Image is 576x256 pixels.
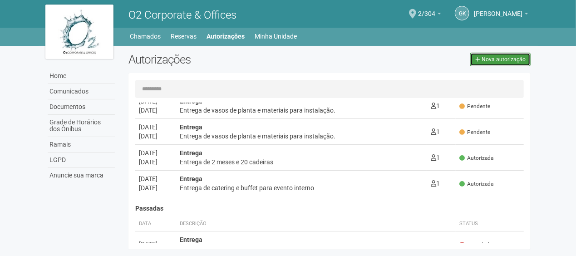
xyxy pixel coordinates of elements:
[418,1,435,17] span: 2/304
[431,180,440,187] span: 1
[139,106,172,115] div: [DATE]
[45,5,113,59] img: logo.jpg
[130,30,161,43] a: Chamados
[135,217,176,231] th: Data
[139,183,172,192] div: [DATE]
[459,128,490,136] span: Pendente
[135,205,524,212] h4: Passadas
[418,11,441,19] a: 2/304
[255,30,297,43] a: Minha Unidade
[48,99,115,115] a: Documentos
[431,128,440,135] span: 1
[474,1,522,17] span: Gleice Kelly
[180,175,202,182] strong: Entrega
[431,102,440,109] span: 1
[459,103,490,110] span: Pendente
[48,84,115,99] a: Comunicados
[459,154,493,162] span: Autorizada
[474,11,528,19] a: [PERSON_NAME]
[180,183,423,192] div: Entrega de catering e buffet para evento interno
[48,137,115,153] a: Ramais
[176,217,456,231] th: Descrição
[456,217,524,231] th: Status
[48,153,115,168] a: LGPD
[48,69,115,84] a: Home
[139,123,172,132] div: [DATE]
[431,154,440,161] span: 1
[459,241,492,249] span: Cancelada
[180,236,202,243] strong: Entrega
[48,168,115,183] a: Anuncie sua marca
[482,56,526,63] span: Nova autorização
[207,30,245,43] a: Autorizações
[139,158,172,167] div: [DATE]
[180,149,202,157] strong: Entrega
[139,148,172,158] div: [DATE]
[180,106,423,115] div: Entrega de vasos de planta e materiais para instalação.
[180,132,423,141] div: Entrega de vasos de planta e materiais para instalação.
[180,158,423,167] div: Entrega de 2 meses e 20 cadeiras
[139,174,172,183] div: [DATE]
[459,180,493,188] span: Autorizada
[48,115,115,137] a: Grade de Horários dos Ônibus
[470,53,531,66] a: Nova autorização
[171,30,197,43] a: Reservas
[180,123,202,131] strong: Entrega
[455,6,469,20] a: GK
[180,98,202,105] strong: Entrega
[128,9,236,21] span: O2 Corporate & Offices
[128,53,323,66] h2: Autorizações
[139,240,172,249] div: [DATE]
[139,132,172,141] div: [DATE]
